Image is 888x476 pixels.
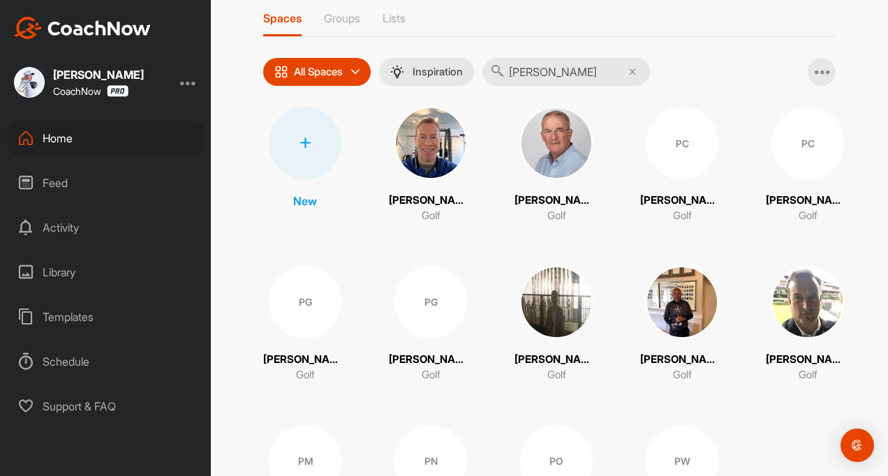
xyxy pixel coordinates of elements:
p: [PERSON_NAME] [515,193,598,209]
img: square_83a0e80ec54e9416fc1230c7411a8692.jpg [520,266,593,339]
img: CoachNow Pro [107,85,128,97]
p: [PERSON_NAME] [389,193,473,209]
a: PG[PERSON_NAME] GardenerGolf [263,266,347,383]
p: Spaces [263,11,302,25]
div: Templates [8,299,205,334]
p: Inspiration [413,66,463,77]
a: PC[PERSON_NAME]Golf [640,107,724,224]
p: [PERSON_NAME] [640,352,724,368]
div: PG [394,266,467,339]
p: All Spaces [294,66,343,77]
div: Support & FAQ [8,389,205,424]
div: PG [269,266,341,339]
img: square_e160eb90e336c37a7c1d3f92b80c2acf.jpg [771,266,844,339]
p: Golf [673,367,692,383]
p: Golf [422,367,441,383]
p: [PERSON_NAME] [389,352,473,368]
a: [PERSON_NAME]Golf [766,266,850,383]
div: CoachNow [53,85,128,97]
img: square_4645399ee93811c0e16d23798490793e.jpg [646,266,718,339]
a: PC[PERSON_NAME]Golf [766,107,850,224]
p: Golf [547,367,566,383]
p: Golf [296,367,315,383]
a: [PERSON_NAME]Golf [515,107,598,224]
div: Schedule [8,344,205,379]
img: square_687b26beff6f1ed37a99449b0911618e.jpg [14,67,45,98]
p: [PERSON_NAME] [515,352,598,368]
div: Library [8,255,205,290]
a: [PERSON_NAME]Golf [389,107,473,224]
div: PC [771,107,844,179]
p: Groups [324,11,360,25]
img: menuIcon [390,65,404,79]
p: [PERSON_NAME] [766,352,850,368]
div: [PERSON_NAME] [53,69,144,80]
a: [PERSON_NAME]Golf [515,266,598,383]
p: Golf [422,208,441,224]
p: Golf [799,208,817,224]
img: square_c7f0d422b64a8f2b3a405ccdaf0689b2.jpg [394,107,467,179]
input: Search... [482,58,650,86]
div: Feed [8,165,205,200]
p: Lists [383,11,406,25]
p: [PERSON_NAME] [640,193,724,209]
p: Golf [547,208,566,224]
p: [PERSON_NAME] [766,193,850,209]
p: Golf [799,367,817,383]
div: Open Intercom Messenger [841,429,874,462]
p: New [293,193,317,209]
img: square_f3e77ec31277e57e62fb012a4726481b.jpg [520,107,593,179]
img: CoachNow [14,17,151,39]
p: [PERSON_NAME] Gardener [263,352,347,368]
div: PC [646,107,718,179]
div: Activity [8,210,205,245]
div: Home [8,121,205,156]
img: icon [274,65,288,79]
a: PG[PERSON_NAME]Golf [389,266,473,383]
p: Golf [673,208,692,224]
a: [PERSON_NAME]Golf [640,266,724,383]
